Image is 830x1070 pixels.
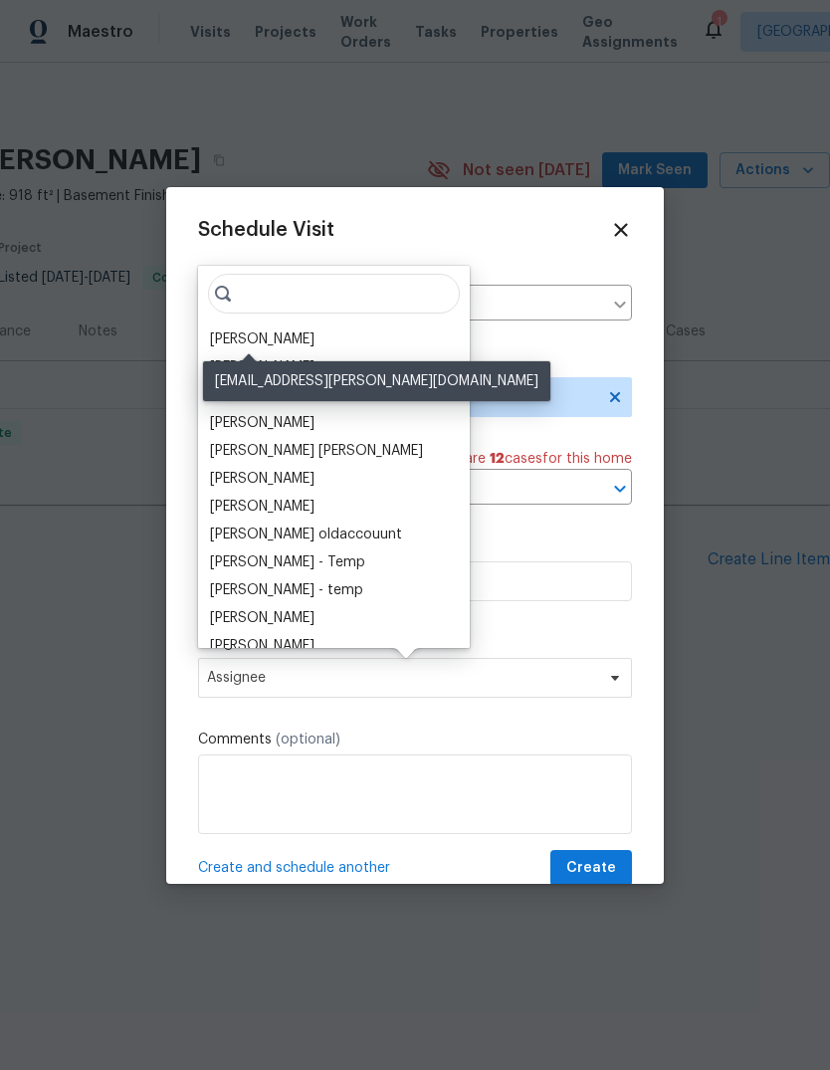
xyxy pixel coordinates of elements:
[210,497,314,517] div: [PERSON_NAME]
[490,452,505,466] span: 12
[210,357,314,377] div: [PERSON_NAME]
[198,220,334,240] span: Schedule Visit
[210,441,423,461] div: [PERSON_NAME] [PERSON_NAME]
[276,733,340,747] span: (optional)
[203,361,550,401] div: [EMAIL_ADDRESS][PERSON_NAME][DOMAIN_NAME]
[210,469,314,489] div: [PERSON_NAME]
[210,608,314,628] div: [PERSON_NAME]
[550,850,632,887] button: Create
[210,552,365,572] div: [PERSON_NAME] - Temp
[427,449,632,469] span: There are case s for this home
[610,219,632,241] span: Close
[606,475,634,503] button: Open
[198,858,390,878] span: Create and schedule another
[210,580,363,600] div: [PERSON_NAME] - temp
[198,265,632,285] label: Home
[198,730,632,749] label: Comments
[210,413,314,433] div: [PERSON_NAME]
[566,856,616,881] span: Create
[210,525,402,544] div: [PERSON_NAME] oldaccouunt
[210,636,314,656] div: [PERSON_NAME]
[207,670,597,686] span: Assignee
[210,329,314,349] div: [PERSON_NAME]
